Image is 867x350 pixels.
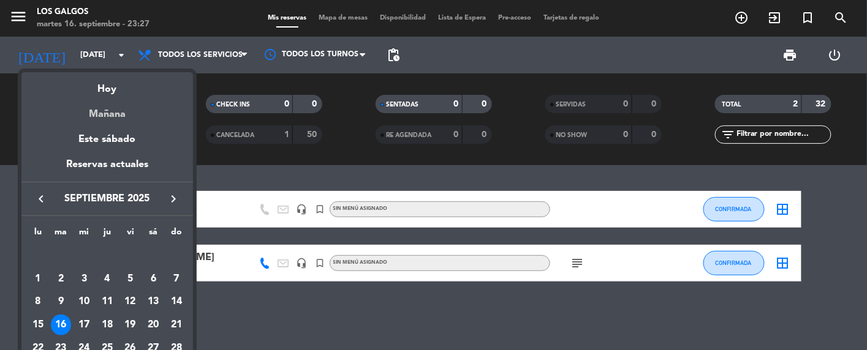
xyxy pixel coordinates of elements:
td: 9 de septiembre de 2025 [50,290,73,313]
td: 20 de septiembre de 2025 [142,313,165,337]
div: 7 [166,269,187,289]
span: septiembre 2025 [52,191,162,207]
div: 3 [74,269,94,289]
div: 8 [28,291,48,312]
td: 1 de septiembre de 2025 [26,267,50,291]
div: Hoy [21,72,193,97]
div: 17 [74,315,94,335]
th: miércoles [72,225,96,244]
td: 11 de septiembre de 2025 [96,290,119,313]
div: 19 [120,315,141,335]
th: sábado [142,225,165,244]
td: 17 de septiembre de 2025 [72,313,96,337]
td: 3 de septiembre de 2025 [72,267,96,291]
td: 10 de septiembre de 2025 [72,290,96,313]
div: 21 [166,315,187,335]
div: 14 [166,291,187,312]
td: 21 de septiembre de 2025 [165,313,188,337]
div: 6 [143,269,164,289]
th: jueves [96,225,119,244]
div: 2 [51,269,72,289]
td: 15 de septiembre de 2025 [26,313,50,337]
div: 12 [120,291,141,312]
td: 18 de septiembre de 2025 [96,313,119,337]
i: keyboard_arrow_left [34,192,48,206]
div: 13 [143,291,164,312]
div: 1 [28,269,48,289]
td: 6 de septiembre de 2025 [142,267,165,291]
div: 18 [97,315,118,335]
div: 20 [143,315,164,335]
button: keyboard_arrow_left [30,191,52,207]
td: 16 de septiembre de 2025 [50,313,73,337]
th: domingo [165,225,188,244]
td: SEP. [26,244,188,267]
td: 5 de septiembre de 2025 [119,267,142,291]
td: 7 de septiembre de 2025 [165,267,188,291]
td: 14 de septiembre de 2025 [165,290,188,313]
td: 19 de septiembre de 2025 [119,313,142,337]
div: Mañana [21,97,193,122]
div: 9 [51,291,72,312]
td: 12 de septiembre de 2025 [119,290,142,313]
th: viernes [119,225,142,244]
td: 4 de septiembre de 2025 [96,267,119,291]
div: 5 [120,269,141,289]
th: martes [50,225,73,244]
div: 4 [97,269,118,289]
div: 16 [51,315,72,335]
i: keyboard_arrow_right [166,192,181,206]
div: Este sábado [21,122,193,157]
div: 15 [28,315,48,335]
button: keyboard_arrow_right [162,191,184,207]
td: 2 de septiembre de 2025 [50,267,73,291]
div: 10 [74,291,94,312]
td: 13 de septiembre de 2025 [142,290,165,313]
td: 8 de septiembre de 2025 [26,290,50,313]
div: 11 [97,291,118,312]
th: lunes [26,225,50,244]
div: Reservas actuales [21,157,193,182]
